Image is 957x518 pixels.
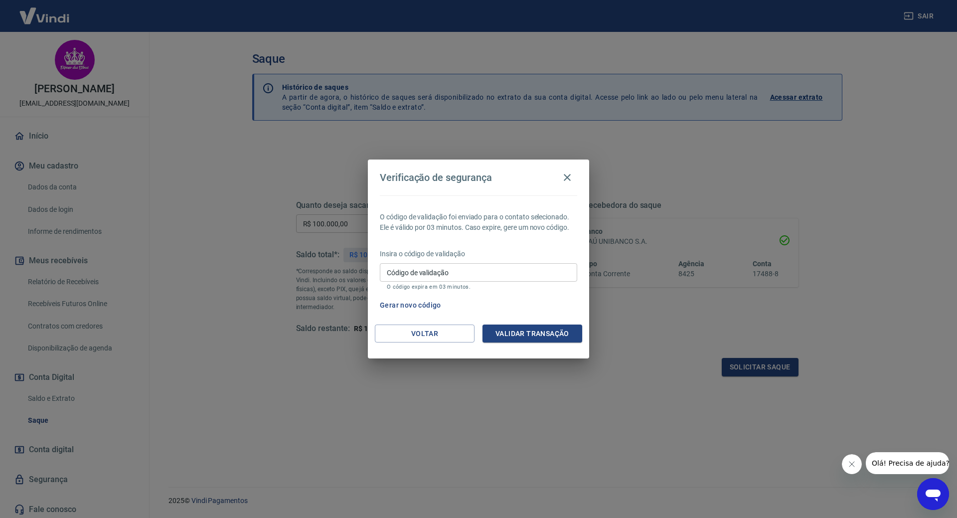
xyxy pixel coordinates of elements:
p: O código de validação foi enviado para o contato selecionado. Ele é válido por 03 minutos. Caso e... [380,212,577,233]
button: Validar transação [482,325,582,343]
iframe: Botão para abrir a janela de mensagens [917,478,949,510]
iframe: Fechar mensagem [842,454,862,474]
iframe: Mensagem da empresa [866,452,949,474]
span: Olá! Precisa de ajuda? [6,7,84,15]
button: Gerar novo código [376,296,445,315]
p: Insira o código de validação [380,249,577,259]
p: O código expira em 03 minutos. [387,284,570,290]
h4: Verificação de segurança [380,172,492,183]
button: Voltar [375,325,475,343]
